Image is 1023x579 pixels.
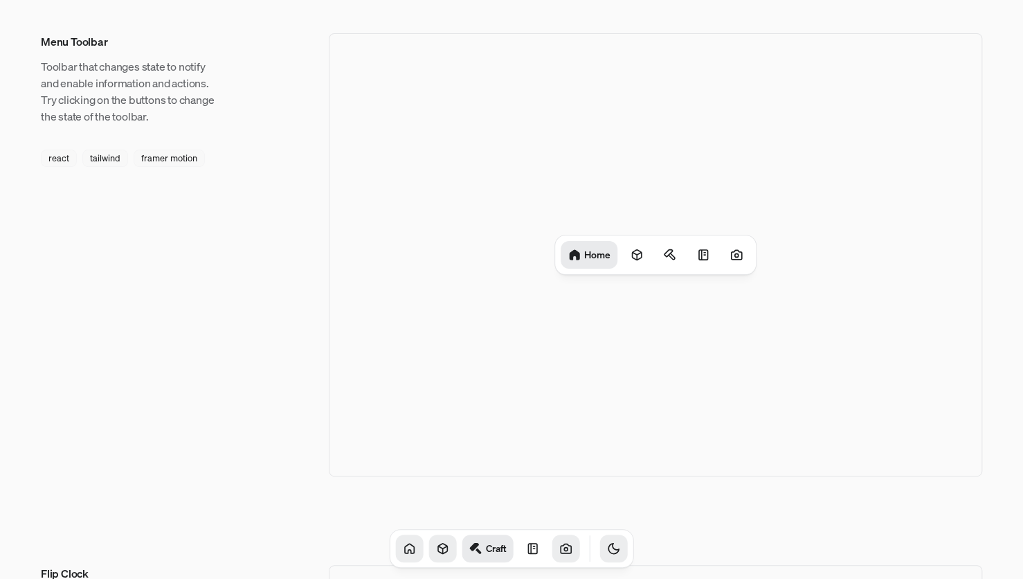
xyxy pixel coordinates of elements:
[600,535,628,562] button: Toggle Theme
[41,33,218,50] h3: Menu Toolbar
[41,150,77,167] div: react
[584,248,610,261] h1: Home
[82,150,128,167] div: tailwind
[41,58,218,125] p: Toolbar that changes state to notify and enable information and actions. Try clicking on the butt...
[462,535,514,562] a: Craft
[134,150,205,167] div: framer motion
[486,542,507,555] h1: Craft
